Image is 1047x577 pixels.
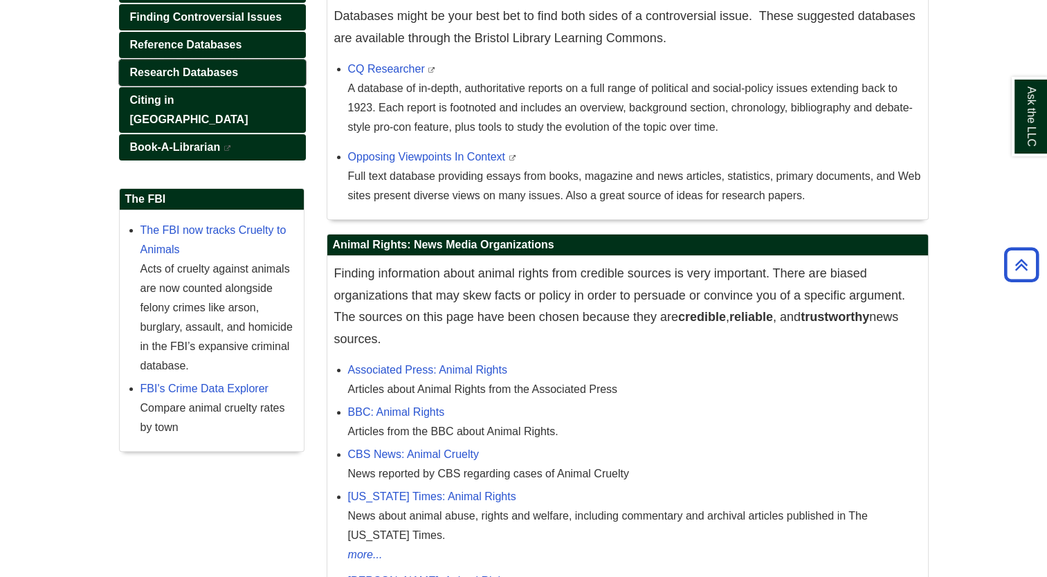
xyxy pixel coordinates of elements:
[119,87,306,133] a: Citing in [GEOGRAPHIC_DATA]
[130,94,248,125] span: Citing in [GEOGRAPHIC_DATA]
[508,155,516,161] i: This link opens in a new window
[130,11,282,23] span: Finding Controversial Issues
[999,255,1044,274] a: Back to Top
[348,167,921,205] p: Full text database providing essays from books, magazine and news articles, statistics, primary d...
[348,364,507,376] a: Associated Press: Animal Rights
[327,235,928,256] h2: Animal Rights: News Media Organizations
[801,310,869,324] strong: trustworthy
[348,151,505,163] a: Opposing Viewpoints In Context
[729,310,773,324] strong: reliable
[140,224,286,255] a: The FBI now tracks Cruelty to Animals
[348,491,516,502] a: [US_STATE] Times: Animal Rights
[140,383,268,394] a: FBI's Crime Data Explorer
[348,63,425,75] a: CQ Researcher
[428,67,436,73] i: This link opens in a new window
[140,259,297,376] div: Acts of cruelty against animals are now counted alongside felony crimes like arson, burglary, ass...
[130,141,221,153] span: Book-A-Librarian
[119,4,306,30] a: Finding Controversial Issues
[348,422,921,441] div: Articles from the BBC about Animal Rights.
[130,66,239,78] span: Research Databases
[119,59,306,86] a: Research Databases
[334,266,905,346] span: Finding information about animal rights from credible sources is very important. There are biased...
[334,9,916,45] span: Databases might be your best bet to find both sides of a controversial issue. These suggested dat...
[348,406,445,418] a: BBC: Animal Rights
[119,134,306,161] a: Book-A-Librarian
[678,310,726,324] strong: credible
[348,448,479,460] a: CBS News: Animal Cruelty
[130,39,242,51] span: Reference Databases
[348,545,921,565] a: more...
[120,189,304,210] h2: The FBI
[348,464,921,484] div: News reported by CBS regarding cases of Animal Cruelty
[140,399,297,437] div: Compare animal cruelty rates by town
[224,145,232,152] i: This link opens in a new window
[119,32,306,58] a: Reference Databases
[348,79,921,137] p: A database of in-depth, authoritative reports on a full range of political and social-policy issu...
[348,380,921,399] div: Articles about Animal Rights from the Associated Press
[348,506,921,545] div: News about animal abuse, rights and welfare, including commentary and archival articles published...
